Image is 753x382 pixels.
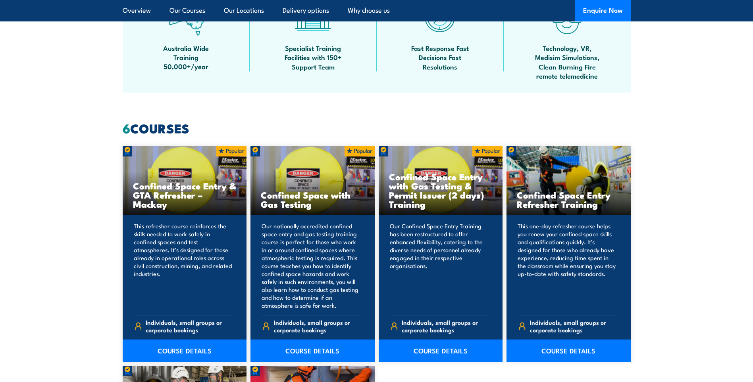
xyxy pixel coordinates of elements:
[261,190,364,208] h3: Confined Space with Gas Testing
[506,340,631,362] a: COURSE DETAILS
[150,43,222,71] span: Australia Wide Training 50,000+/year
[530,318,617,334] span: Individuals, small groups or corporate bookings
[123,340,247,362] a: COURSE DETAILS
[517,190,620,208] h3: Confined Space Entry Refresher Training
[390,222,489,309] p: Our Confined Space Entry Training has been restructured to offer enhanced flexibility, catering t...
[123,118,130,138] strong: 6
[389,172,493,208] h3: Confined Space Entry with Gas Testing & Permit Issuer (2 days) Training
[402,318,489,334] span: Individuals, small groups or corporate bookings
[379,340,503,362] a: COURSE DETAILS
[518,222,617,309] p: This one-day refresher course helps you renew your confined space skills and qualifications quick...
[274,318,361,334] span: Individuals, small groups or corporate bookings
[123,122,631,133] h2: COURSES
[532,43,603,81] span: Technology, VR, Medisim Simulations, Clean Burning Fire remote telemedicine
[250,340,375,362] a: COURSE DETAILS
[262,222,361,309] p: Our nationally accredited confined space entry and gas testing training course is perfect for tho...
[146,318,233,334] span: Individuals, small groups or corporate bookings
[133,181,237,208] h3: Confined Space Entry & GTA Refresher – Mackay
[404,43,476,71] span: Fast Response Fast Decisions Fast Resolutions
[277,43,349,71] span: Specialist Training Facilities with 150+ Support Team
[134,222,233,309] p: This refresher course reinforces the skills needed to work safely in confined spaces and test atm...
